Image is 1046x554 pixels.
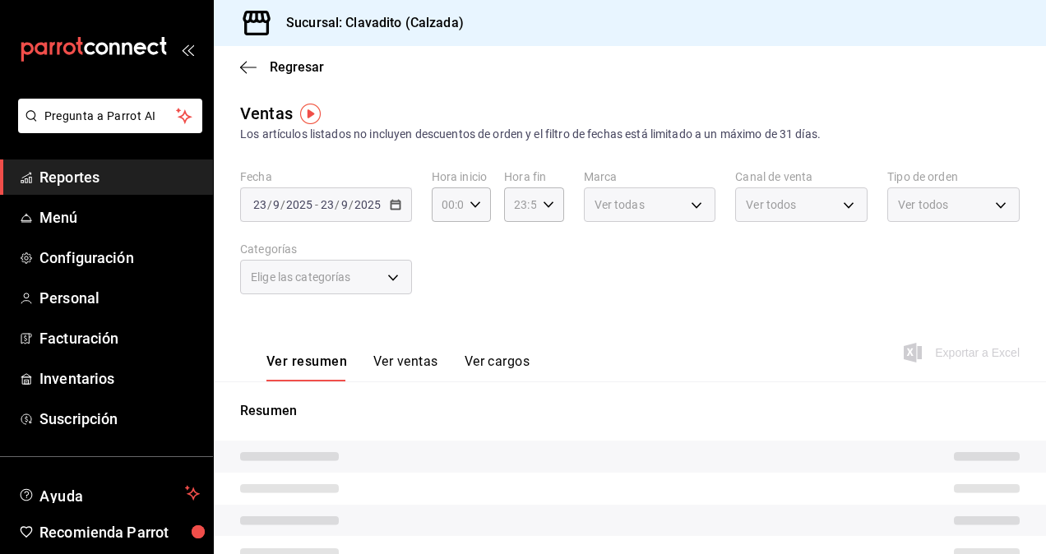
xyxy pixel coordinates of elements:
span: Menú [39,206,200,229]
span: Ver todas [595,196,645,213]
span: Configuración [39,247,200,269]
span: Inventarios [39,367,200,390]
label: Categorías [240,243,412,255]
span: Reportes [39,166,200,188]
span: Suscripción [39,408,200,430]
input: ---- [354,198,382,211]
label: Canal de venta [735,171,868,182]
span: / [335,198,340,211]
input: -- [272,198,280,211]
div: Ventas [240,101,293,126]
img: Tooltip marker [300,104,321,124]
a: Pregunta a Parrot AI [12,119,202,136]
span: - [315,198,318,211]
span: Ver todos [746,196,796,213]
button: Ver ventas [373,353,438,381]
span: Recomienda Parrot [39,521,200,543]
button: open_drawer_menu [181,43,194,56]
label: Hora fin [504,171,563,182]
span: Ayuda [39,483,178,503]
label: Marca [584,171,716,182]
div: navigation tabs [266,353,530,381]
button: Pregunta a Parrot AI [18,99,202,133]
label: Fecha [240,171,412,182]
span: / [349,198,354,211]
button: Ver cargos [465,353,530,381]
h3: Sucursal: Clavadito (Calzada) [273,13,464,33]
input: -- [320,198,335,211]
span: Elige las categorías [251,269,351,285]
span: Personal [39,287,200,309]
div: Los artículos listados no incluyen descuentos de orden y el filtro de fechas está limitado a un m... [240,126,1020,143]
span: / [280,198,285,211]
button: Regresar [240,59,324,75]
span: Pregunta a Parrot AI [44,108,177,125]
span: Facturación [39,327,200,349]
input: -- [252,198,267,211]
label: Hora inicio [432,171,491,182]
input: ---- [285,198,313,211]
button: Ver resumen [266,353,347,381]
input: -- [340,198,349,211]
p: Resumen [240,401,1020,421]
span: Regresar [270,59,324,75]
span: / [267,198,272,211]
label: Tipo de orden [887,171,1020,182]
span: Ver todos [898,196,948,213]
